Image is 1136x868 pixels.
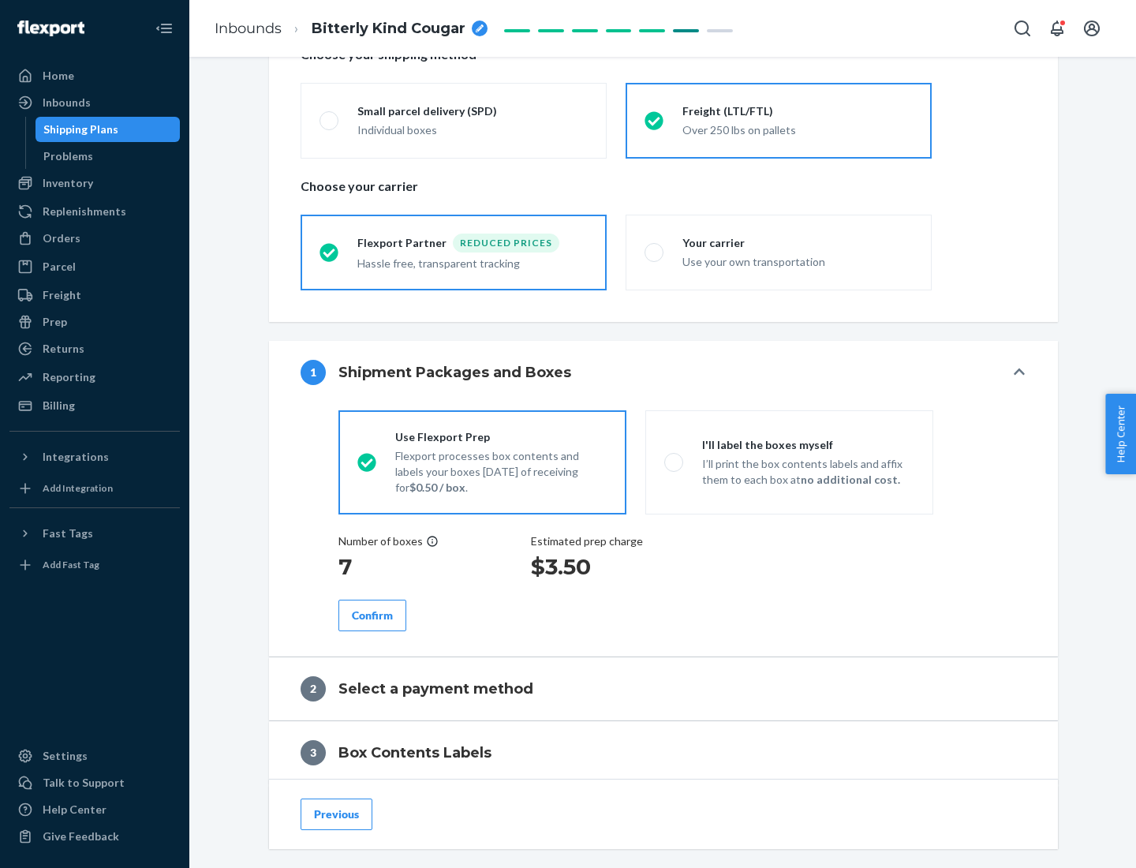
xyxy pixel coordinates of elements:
[395,429,607,445] div: Use Flexport Prep
[357,122,588,138] div: Individual boxes
[9,444,180,470] button: Integrations
[43,369,95,385] div: Reporting
[35,117,181,142] a: Shipping Plans
[43,204,126,219] div: Replenishments
[9,63,180,88] a: Home
[9,770,180,795] a: Talk to Support
[682,254,913,270] div: Use your own transportation
[301,178,1026,196] p: Choose your carrier
[352,608,393,623] div: Confirm
[301,360,326,385] div: 1
[43,341,84,357] div: Returns
[1041,13,1073,44] button: Open notifications
[9,521,180,546] button: Fast Tags
[312,19,465,39] span: Bitterly Kind Cougar
[531,552,643,581] h1: $3.50
[338,600,406,631] button: Confirm
[531,533,643,549] p: Estimated prep charge
[9,226,180,251] a: Orders
[9,199,180,224] a: Replenishments
[301,676,326,702] div: 2
[43,148,93,164] div: Problems
[357,256,588,271] div: Hassle free, transparent tracking
[453,234,559,253] div: Reduced prices
[682,235,913,251] div: Your carrier
[338,362,571,383] h4: Shipment Packages and Boxes
[9,743,180,769] a: Settings
[43,314,67,330] div: Prep
[9,309,180,335] a: Prep
[9,393,180,418] a: Billing
[43,175,93,191] div: Inventory
[395,448,607,496] p: Flexport processes box contents and labels your boxes [DATE] of receiving for .
[43,775,125,791] div: Talk to Support
[338,552,439,581] h1: 7
[9,824,180,849] button: Give Feedback
[269,657,1058,720] button: 2Select a payment method
[17,21,84,36] img: Flexport logo
[43,230,80,246] div: Orders
[43,287,81,303] div: Freight
[43,481,113,495] div: Add Integration
[9,797,180,822] a: Help Center
[43,259,76,275] div: Parcel
[9,365,180,390] a: Reporting
[1076,13,1108,44] button: Open account menu
[43,829,119,844] div: Give Feedback
[269,721,1058,784] button: 3Box Contents Labels
[9,90,180,115] a: Inbounds
[202,6,500,52] ol: breadcrumbs
[269,341,1058,404] button: 1Shipment Packages and Boxes
[9,282,180,308] a: Freight
[43,802,106,817] div: Help Center
[338,679,533,699] h4: Select a payment method
[301,799,372,830] button: Previous
[357,235,453,251] div: Flexport Partner
[801,473,900,486] strong: no additional cost.
[338,743,491,763] h4: Box Contents Labels
[215,20,282,37] a: Inbounds
[1007,13,1038,44] button: Open Search Box
[682,103,913,119] div: Freight (LTL/FTL)
[338,533,439,549] div: Number of boxes
[409,481,465,494] strong: $0.50 / box
[43,558,99,571] div: Add Fast Tag
[43,748,88,764] div: Settings
[43,122,118,137] div: Shipping Plans
[1105,394,1136,474] button: Help Center
[148,13,180,44] button: Close Navigation
[301,740,326,765] div: 3
[9,552,180,578] a: Add Fast Tag
[702,456,914,488] p: I’ll print the box contents labels and affix them to each box at
[43,526,93,541] div: Fast Tags
[43,68,74,84] div: Home
[43,449,109,465] div: Integrations
[702,437,914,453] div: I'll label the boxes myself
[43,95,91,110] div: Inbounds
[682,122,913,138] div: Over 250 lbs on pallets
[43,398,75,413] div: Billing
[9,476,180,501] a: Add Integration
[9,254,180,279] a: Parcel
[35,144,181,169] a: Problems
[9,336,180,361] a: Returns
[9,170,180,196] a: Inventory
[357,103,588,119] div: Small parcel delivery (SPD)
